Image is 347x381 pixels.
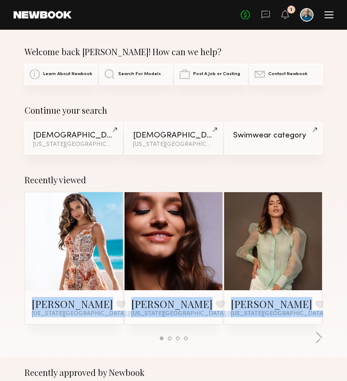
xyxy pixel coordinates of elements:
div: Recently approved by Newbook [25,367,323,378]
span: Post A Job or Casting [193,72,240,77]
a: Post A Job or Casting [175,64,247,85]
div: Welcome back [PERSON_NAME]! How can we help? [25,47,323,57]
a: Swimwear category [225,122,322,154]
span: [US_STATE][GEOGRAPHIC_DATA], [GEOGRAPHIC_DATA] [131,311,290,317]
div: [US_STATE][GEOGRAPHIC_DATA], Swimwear category [133,142,214,148]
a: [PERSON_NAME] [231,297,312,311]
span: [US_STATE][GEOGRAPHIC_DATA], [GEOGRAPHIC_DATA] [32,311,190,317]
a: [PERSON_NAME] [131,297,213,311]
span: Contact Newbook [268,72,308,77]
a: Search For Models [100,64,172,85]
a: Contact Newbook [250,64,322,85]
a: [PERSON_NAME] [32,297,113,311]
span: Search For Models [118,72,161,77]
div: [US_STATE][GEOGRAPHIC_DATA], Swimwear category [33,142,114,148]
div: Recently viewed [25,175,323,185]
div: [DEMOGRAPHIC_DATA] Models [133,132,214,140]
span: Learn About Newbook [43,72,92,77]
div: 1 [290,8,292,12]
a: Learn About Newbook [25,64,97,85]
a: [DEMOGRAPHIC_DATA] Models[US_STATE][GEOGRAPHIC_DATA], Swimwear category [25,122,122,154]
div: [DEMOGRAPHIC_DATA] Models [33,132,114,140]
div: Continue your search [25,105,323,115]
a: [DEMOGRAPHIC_DATA] Models[US_STATE][GEOGRAPHIC_DATA], Swimwear category [125,122,222,154]
div: Swimwear category [233,132,314,140]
